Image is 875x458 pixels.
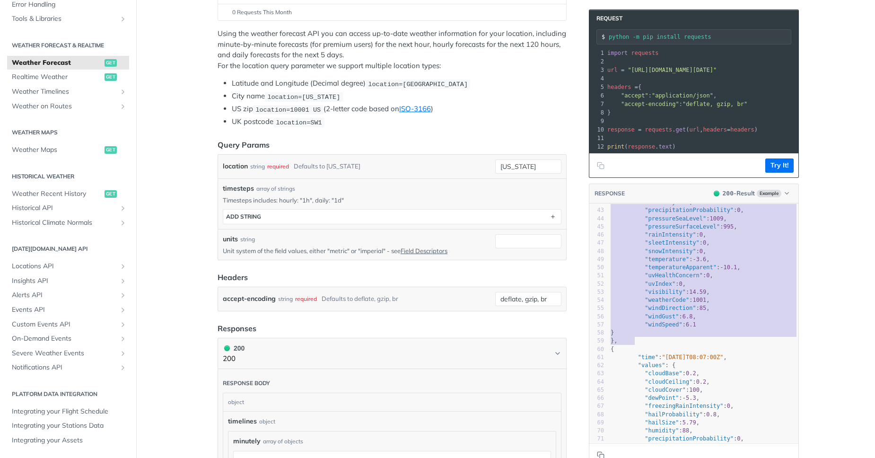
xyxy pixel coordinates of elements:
[611,411,720,418] span: : ,
[589,435,604,443] div: 71
[645,403,723,409] span: "freezingRainIntensity"
[682,101,747,107] span: "deflate, gzip, br"
[12,189,102,199] span: Weather Recent History
[119,364,127,371] button: Show subpages for Notifications API
[645,387,686,393] span: "cloudCover"
[682,313,693,320] span: 6.8
[621,101,679,107] span: "accept-encoding"
[7,274,129,288] a: Insights APIShow subpages for Insights API
[607,143,624,150] span: print
[594,159,607,173] button: Copy to clipboard
[607,92,717,99] span: : ,
[645,297,689,303] span: "weatherCode"
[611,313,696,320] span: : ,
[686,370,696,377] span: 0.2
[709,189,794,198] button: 200200-ResultExample
[723,190,734,197] span: 200
[611,223,737,230] span: : ,
[7,245,129,253] h2: [DATE][DOMAIN_NAME] API
[679,281,682,287] span: 0
[645,411,703,418] span: "hailProbability"
[686,321,696,328] span: 6.1
[399,104,431,113] a: ISO-3166
[611,305,710,311] span: : ,
[589,117,605,125] div: 9
[232,104,567,114] li: US zip (2-letter code based on )
[607,84,641,90] span: {
[645,223,720,230] span: "pressureSurfaceLevel"
[368,80,468,88] span: location=[GEOGRAPHIC_DATA]
[12,262,117,271] span: Locations API
[7,259,129,273] a: Locations APIShow subpages for Locations API
[223,393,559,411] div: object
[645,395,679,401] span: "dewPoint"
[105,146,117,154] span: get
[12,276,117,286] span: Insights API
[12,203,117,213] span: Historical API
[589,345,604,353] div: 60
[7,390,129,398] h2: Platform DATA integration
[589,49,605,57] div: 1
[611,435,744,442] span: : ,
[119,321,127,328] button: Show subpages for Custom Events API
[662,354,723,361] span: "[DATE]T08:07:00Z"
[218,139,270,150] div: Query Params
[12,363,117,372] span: Notifications API
[12,305,117,315] span: Events API
[727,403,730,409] span: 0
[223,343,561,364] button: 200 200200
[589,134,605,142] div: 11
[232,91,567,102] li: City name
[7,405,129,419] a: Integrating your Flight Schedule
[224,345,230,351] span: 200
[611,215,727,222] span: : ,
[119,204,127,212] button: Show subpages for Historical API
[267,159,289,173] div: required
[589,378,604,386] div: 64
[696,256,707,263] span: 3.6
[611,329,614,336] span: }
[611,387,703,393] span: : ,
[682,419,696,426] span: 5.79
[12,145,102,155] span: Weather Maps
[589,321,604,329] div: 57
[645,419,679,426] span: "hailSize"
[723,264,737,271] span: 10.1
[589,427,604,435] div: 70
[696,379,707,385] span: 0.2
[7,172,129,181] h2: Historical Weather
[611,370,700,377] span: : ,
[611,321,696,328] span: :
[703,239,706,246] span: 0
[589,215,604,223] div: 44
[223,292,276,306] label: accept-encoding
[554,350,561,357] svg: Chevron
[710,215,724,222] span: 1009
[645,264,717,271] span: "temperatureApparent"
[611,419,700,426] span: : ,
[218,28,567,71] p: Using the weather forecast API you can access up-to-date weather information for your location, i...
[638,354,658,361] span: "time"
[635,84,638,90] span: =
[611,427,692,434] span: : ,
[589,280,604,288] div: 52
[611,281,686,287] span: : ,
[611,264,741,271] span: : ,
[7,201,129,215] a: Historical APIShow subpages for Historical API
[689,289,706,295] span: 14.59
[267,93,340,100] span: location=[US_STATE]
[589,239,604,247] div: 47
[611,297,710,303] span: : ,
[12,334,117,343] span: On-Demand Events
[228,416,257,426] span: timelines
[7,419,129,433] a: Integrating your Stations Data
[12,87,117,97] span: Weather Timelines
[645,427,679,434] span: "humidity"
[730,126,754,133] span: headers
[645,239,700,246] span: "sleetIntensity"
[589,370,604,378] div: 63
[589,206,604,214] div: 43
[7,12,129,26] a: Tools & LibrariesShow subpages for Tools & Libraries
[628,67,717,73] span: "[URL][DOMAIN_NAME][DATE]"
[594,189,625,198] button: RESPONSE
